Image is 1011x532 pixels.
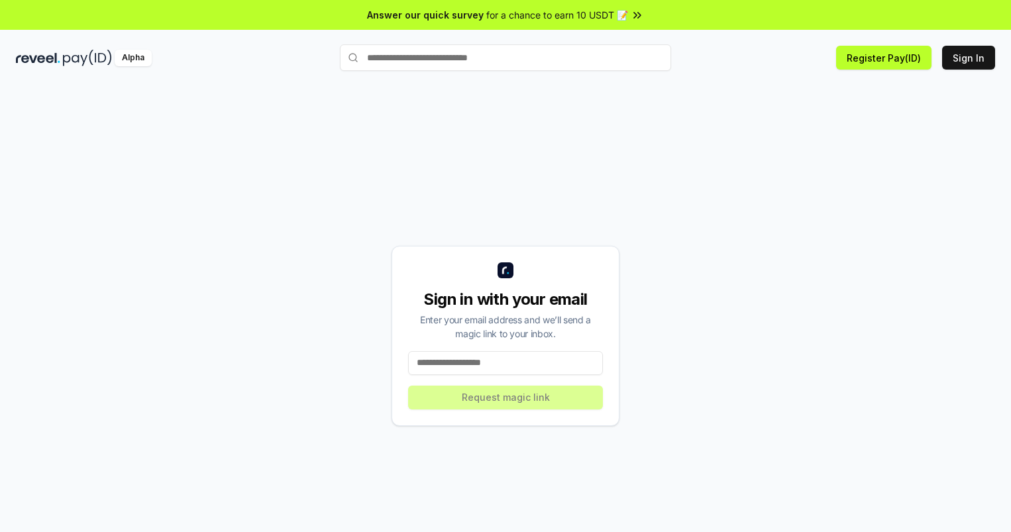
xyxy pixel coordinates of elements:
img: logo_small [498,262,513,278]
div: Enter your email address and we’ll send a magic link to your inbox. [408,313,603,341]
button: Sign In [942,46,995,70]
img: pay_id [63,50,112,66]
div: Sign in with your email [408,289,603,310]
img: reveel_dark [16,50,60,66]
span: for a chance to earn 10 USDT 📝 [486,8,628,22]
button: Register Pay(ID) [836,46,931,70]
span: Answer our quick survey [367,8,484,22]
div: Alpha [115,50,152,66]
